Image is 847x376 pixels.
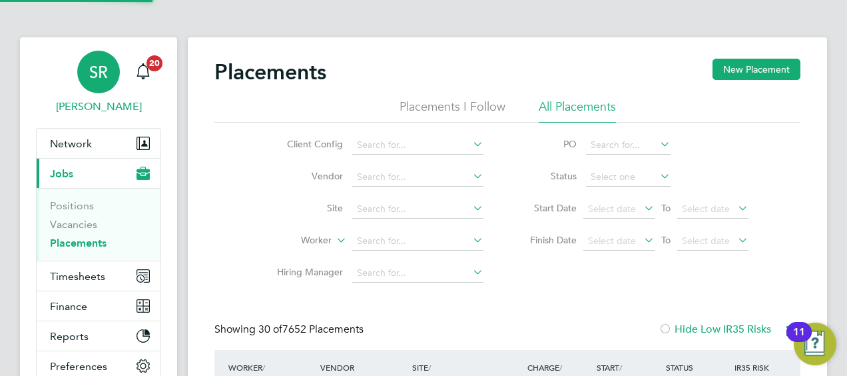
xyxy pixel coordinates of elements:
[50,237,107,249] a: Placements
[214,59,326,85] h2: Placements
[130,51,156,93] a: 20
[37,261,160,291] button: Timesheets
[659,323,771,336] label: Hide Low IR35 Risks
[50,167,73,180] span: Jobs
[37,159,160,188] button: Jobs
[712,59,800,80] button: New Placement
[255,234,332,247] label: Worker
[37,321,160,351] button: Reports
[657,231,675,249] span: To
[657,199,675,217] span: To
[36,99,161,115] span: Samantha Robinson
[352,168,483,187] input: Search for...
[586,136,671,155] input: Search for...
[50,137,92,150] span: Network
[50,270,105,283] span: Timesheets
[400,99,505,123] li: Placements I Follow
[37,188,160,261] div: Jobs
[50,300,87,313] span: Finance
[517,202,577,214] label: Start Date
[794,323,836,365] button: Open Resource Center, 11 new notifications
[37,291,160,321] button: Finance
[352,232,483,251] input: Search for...
[214,323,366,337] div: Showing
[266,266,343,278] label: Hiring Manager
[266,202,343,214] label: Site
[517,170,577,182] label: Status
[258,323,364,336] span: 7652 Placements
[352,136,483,155] input: Search for...
[50,218,97,231] a: Vacancies
[517,234,577,246] label: Finish Date
[352,200,483,219] input: Search for...
[793,332,805,349] div: 11
[588,235,636,247] span: Select date
[50,360,107,373] span: Preferences
[37,129,160,158] button: Network
[352,264,483,283] input: Search for...
[50,199,94,212] a: Positions
[89,63,108,81] span: SR
[682,235,730,247] span: Select date
[682,203,730,215] span: Select date
[146,55,162,71] span: 20
[588,203,636,215] span: Select date
[258,323,282,336] span: 30 of
[517,138,577,150] label: PO
[36,51,161,115] a: SR[PERSON_NAME]
[50,330,89,343] span: Reports
[539,99,616,123] li: All Placements
[586,168,671,187] input: Select one
[266,138,343,150] label: Client Config
[266,170,343,182] label: Vendor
